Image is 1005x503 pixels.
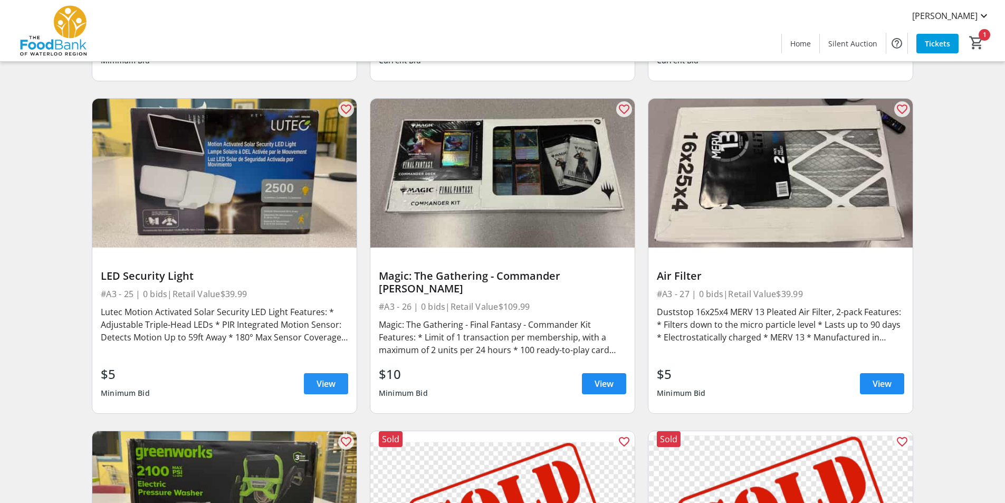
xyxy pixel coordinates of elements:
[317,377,336,390] span: View
[860,373,904,394] a: View
[582,373,626,394] a: View
[912,10,978,22] span: [PERSON_NAME]
[101,306,348,344] div: Lutec Motion Activated Solar Security LED Light Features: * Adjustable Triple-Head LEDs * PIR Int...
[92,99,357,248] img: LED Security Light
[657,270,904,282] div: Air Filter
[379,384,428,403] div: Minimum Bid
[379,365,428,384] div: $10
[101,287,348,301] div: #A3 - 25 | 0 bids | Retail Value $39.99
[925,38,950,49] span: Tickets
[657,384,706,403] div: Minimum Bid
[379,431,403,447] div: Sold
[304,373,348,394] a: View
[101,270,348,282] div: LED Security Light
[304,41,348,62] a: View
[967,33,986,52] button: Cart
[886,33,907,54] button: Help
[820,34,886,53] a: Silent Auction
[618,435,630,448] mat-icon: favorite_outline
[101,384,150,403] div: Minimum Bid
[595,377,614,390] span: View
[657,306,904,344] div: Duststop 16x25x4 MERV 13 Pleated Air Filter, 2-pack Features: * Filters down to the micro particl...
[916,34,959,53] a: Tickets
[340,103,352,116] mat-icon: favorite_outline
[6,4,100,57] img: The Food Bank of Waterloo Region's Logo
[618,103,630,116] mat-icon: favorite_outline
[379,318,626,356] div: Magic: The Gathering - Final Fantasy - Commander Kit Features: * Limit of 1 transaction per membe...
[657,365,706,384] div: $5
[828,38,877,49] span: Silent Auction
[657,287,904,301] div: #A3 - 27 | 0 bids | Retail Value $39.99
[896,435,908,448] mat-icon: favorite_outline
[582,41,626,62] a: View
[379,270,626,295] div: Magic: The Gathering - Commander [PERSON_NAME]
[860,41,904,62] a: View
[790,38,811,49] span: Home
[101,365,150,384] div: $5
[657,431,681,447] div: Sold
[873,377,892,390] span: View
[370,99,635,248] img: Magic: The Gathering - Commander Kit
[379,299,626,314] div: #A3 - 26 | 0 bids | Retail Value $109.99
[340,435,352,448] mat-icon: favorite_outline
[782,34,819,53] a: Home
[896,103,908,116] mat-icon: favorite_outline
[648,99,913,248] img: Air Filter
[904,7,999,24] button: [PERSON_NAME]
